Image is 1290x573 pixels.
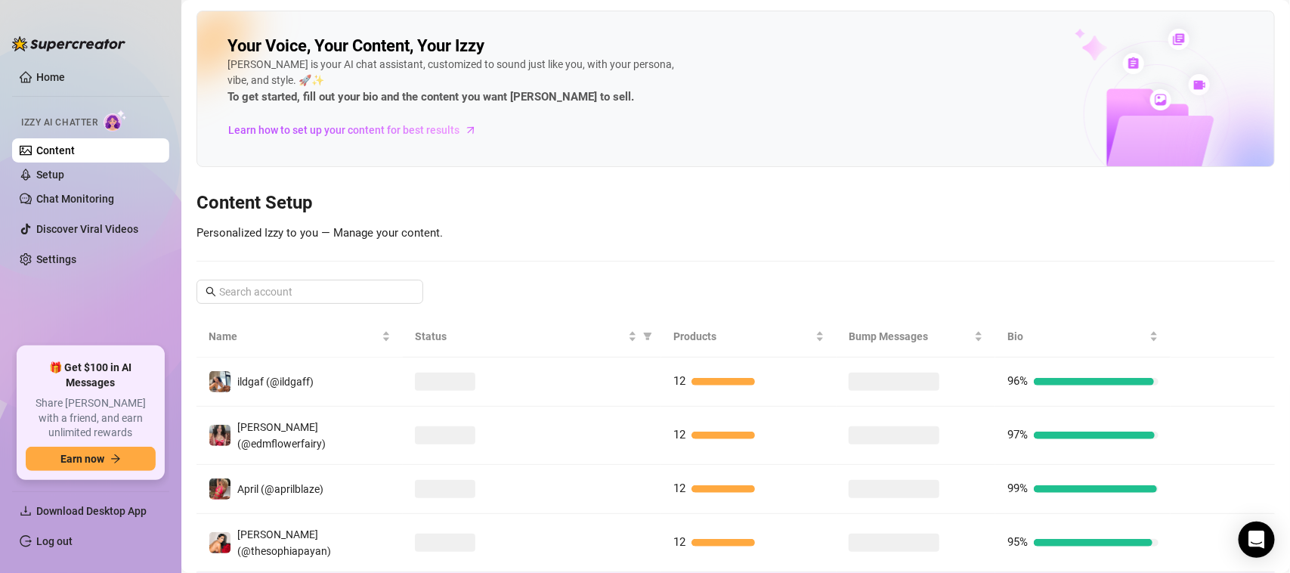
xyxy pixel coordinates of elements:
[36,193,114,205] a: Chat Monitoring
[228,122,459,138] span: Learn how to set up your content for best results
[209,479,230,500] img: April (@aprilblaze)
[12,36,125,51] img: logo-BBDzfeDw.svg
[995,316,1171,358] th: Bio
[209,532,230,553] img: Sophia (@thesophiapayan)
[26,396,156,441] span: Share [PERSON_NAME] with a friend, and earn unlimited rewards
[36,535,73,547] a: Log out
[237,421,326,450] span: [PERSON_NAME] (@edmflowerfairy)
[36,223,138,235] a: Discover Viral Videos
[403,316,661,358] th: Status
[227,57,681,107] div: [PERSON_NAME] is your AI chat assistant, customized to sound just like you, with your persona, vi...
[1239,522,1275,558] div: Open Intercom Messenger
[237,376,314,388] span: ildgaf (@ildgaff)
[110,454,121,464] span: arrow-right
[673,328,812,345] span: Products
[209,328,379,345] span: Name
[21,116,97,130] span: Izzy AI Chatter
[640,325,655,348] span: filter
[36,71,65,83] a: Home
[196,191,1275,215] h3: Content Setup
[1007,482,1028,495] span: 99%
[237,528,331,557] span: [PERSON_NAME] (@thesophiapayan)
[104,110,127,132] img: AI Chatter
[227,36,484,57] h2: Your Voice, Your Content, Your Izzy
[196,226,443,240] span: Personalized Izzy to you — Manage your content.
[206,286,216,297] span: search
[1007,374,1028,388] span: 96%
[415,328,625,345] span: Status
[26,361,156,390] span: 🎁 Get $100 in AI Messages
[643,332,652,341] span: filter
[673,428,685,441] span: 12
[237,483,323,495] span: April (@aprilblaze)
[36,253,76,265] a: Settings
[673,482,685,495] span: 12
[20,505,32,517] span: download
[1040,12,1274,166] img: ai-chatter-content-library-cLFOSyPT.png
[227,90,634,104] strong: To get started, fill out your bio and the content you want [PERSON_NAME] to sell.
[196,316,403,358] th: Name
[837,316,995,358] th: Bump Messages
[60,453,104,465] span: Earn now
[849,328,971,345] span: Bump Messages
[463,122,478,138] span: arrow-right
[673,535,685,549] span: 12
[209,371,230,392] img: ildgaf (@ildgaff)
[209,425,230,446] img: Aaliyah (@edmflowerfairy)
[36,169,64,181] a: Setup
[26,447,156,471] button: Earn nowarrow-right
[1007,428,1028,441] span: 97%
[673,374,685,388] span: 12
[36,144,75,156] a: Content
[36,505,147,517] span: Download Desktop App
[219,283,402,300] input: Search account
[1007,328,1146,345] span: Bio
[1007,535,1028,549] span: 95%
[661,316,837,358] th: Products
[227,118,488,142] a: Learn how to set up your content for best results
